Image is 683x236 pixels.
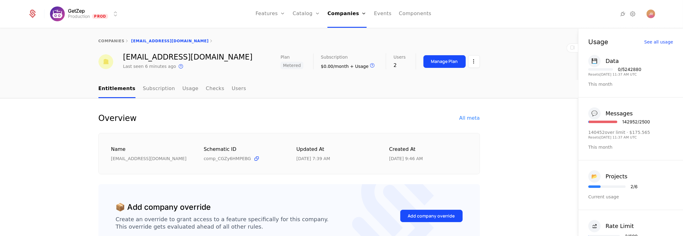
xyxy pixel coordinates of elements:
span: Plan [281,55,290,59]
span: Users [394,55,406,59]
div: 9/8/25, 7:39 AM [297,155,330,162]
div: [EMAIL_ADDRESS][DOMAIN_NAME] [111,155,189,162]
a: Integrations [619,10,627,18]
div: Current usage [588,194,673,200]
div: 2 / 6 [631,184,638,189]
span: Subscription [321,55,348,59]
button: Open user button [647,10,655,18]
span: + Usage [350,64,369,69]
a: Settings [629,10,637,18]
a: Users [232,80,246,98]
div: Updated at [297,146,375,153]
div: This month [588,144,673,150]
button: 💬Messages [588,107,633,120]
div: 💾 [588,55,601,67]
button: Select environment [52,7,119,21]
div: 📦 Add company override [116,201,211,213]
div: 📂 [588,170,601,183]
div: See all usage [644,40,673,44]
button: Add company override [400,210,463,222]
div: [EMAIL_ADDRESS][DOMAIN_NAME] [123,53,253,61]
span: Metered [281,62,303,69]
button: Select action [468,55,480,68]
div: Resets [DATE] 11:37 AM UTC [588,136,650,139]
div: Add company override [408,213,455,219]
div: 💬 [588,107,601,120]
div: Schematic ID [204,146,282,153]
span: Prod [92,14,108,19]
div: $0.00/month [321,62,376,69]
span: comp_CGZy6HMPEBG [204,155,251,162]
div: Resets [DATE] 11:37 AM UTC [588,73,641,76]
div: Name [111,146,189,153]
div: All meta [459,114,480,122]
div: Usage [588,39,608,45]
span: GetZep [68,8,85,13]
div: Created at [389,146,467,153]
a: Subscription [143,80,175,98]
div: Data [606,57,619,65]
img: Jack Ryan [647,10,655,18]
button: Rate Limit [588,220,634,232]
a: Usage [182,80,198,98]
div: This month [588,81,673,87]
div: Production [68,13,90,19]
div: Last seen 6 minutes ago [123,63,176,69]
div: 142952 / 2500 [622,120,650,124]
div: Messages [606,109,633,118]
ul: Choose Sub Page [98,80,246,98]
a: companies [98,39,125,43]
div: 0 / 5242880 [618,67,641,72]
img: pablocryptofx@gmail.com [98,54,113,69]
img: GetZep [50,6,65,21]
button: Manage Plan [423,55,466,68]
button: 💾Data [588,55,619,67]
div: 140452 over limit · $175.565 [588,130,650,135]
div: 4/15/25, 9:46 AM [389,155,423,162]
div: Rate Limit [606,222,634,230]
button: 📂Projects [588,170,627,183]
div: Create an override to grant access to a feature specifically for this company. This override gets... [116,216,329,230]
a: Checks [206,80,224,98]
div: Projects [606,172,627,181]
div: Manage Plan [431,58,458,64]
nav: Main [98,80,480,98]
div: Overview [98,113,137,123]
a: Entitlements [98,80,135,98]
div: 2 [394,62,406,69]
